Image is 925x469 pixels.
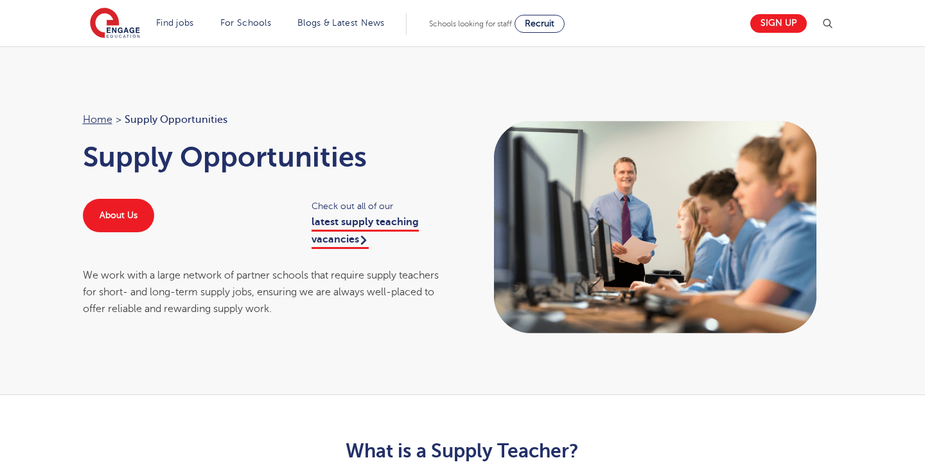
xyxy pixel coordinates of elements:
a: About Us [83,199,154,232]
a: Home [83,114,112,125]
div: We work with a large network of partner schools that require supply teachers for short- and long-... [83,267,450,318]
nav: breadcrumb [83,111,450,128]
a: latest supply teaching vacancies [312,216,419,248]
span: Supply Opportunities [125,111,227,128]
a: Recruit [515,15,565,33]
span: Check out all of our [312,199,450,214]
a: Find jobs [156,18,194,28]
span: Recruit [525,19,554,28]
h2: What is a Supply Teacher? [148,440,778,462]
a: Blogs & Latest News [297,18,385,28]
img: Engage Education [90,8,140,40]
span: > [116,114,121,125]
a: For Schools [220,18,271,28]
h1: Supply Opportunities [83,141,450,173]
a: Sign up [750,14,807,33]
span: Schools looking for staff [429,19,512,28]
